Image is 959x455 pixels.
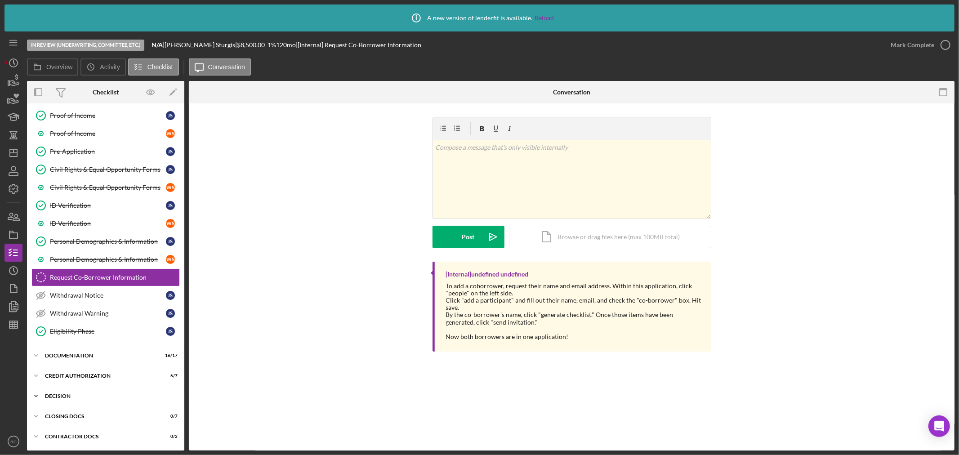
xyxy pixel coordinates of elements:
[50,184,166,191] div: Civil Rights & Equal Opportunity Forms
[45,353,155,358] div: Documentation
[166,291,175,300] div: J S
[152,41,165,49] div: |
[189,58,251,76] button: Conversation
[276,41,296,49] div: 120 mo
[50,292,166,299] div: Withdrawal Notice
[50,328,166,335] div: Eligibility Phase
[50,220,166,227] div: ID Verification
[296,41,421,49] div: | [Internal] Request Co-Borrower Information
[535,14,554,22] a: Reload
[166,237,175,246] div: J S
[27,40,144,51] div: In Review (Underwriting, Committee, Etc.)
[166,111,175,120] div: J S
[165,41,237,49] div: [PERSON_NAME] Sturgis |
[161,373,178,379] div: 6 / 7
[166,219,175,228] div: W S
[4,433,22,451] button: RC
[166,201,175,210] div: J S
[31,196,180,214] a: ID VerificationJS
[31,214,180,232] a: ID VerificationWS
[46,63,72,71] label: Overview
[152,41,163,49] b: N/A
[80,58,125,76] button: Activity
[93,89,119,96] div: Checklist
[31,286,180,304] a: Withdrawal NoticeJS
[446,311,702,326] div: By the co-borrower's name, click "generate checklist." Once those items have been generated, clic...
[891,36,934,54] div: Mark Complete
[10,439,17,444] text: RC
[31,268,180,286] a: Request Co-Borrower Information
[446,282,702,297] div: To add a coborrower, request their name and email address. Within this application, click "people...
[553,89,590,96] div: Conversation
[45,434,155,439] div: Contractor Docs
[446,333,702,340] div: Now both borrowers are in one application!
[31,250,180,268] a: Personal Demographics & InformationWS
[166,129,175,138] div: W S
[45,373,155,379] div: CREDIT AUTHORIZATION
[31,107,180,125] a: Proof of IncomeJS
[50,148,166,155] div: Pre-Application
[31,322,180,340] a: Eligibility PhaseJS
[166,255,175,264] div: W S
[50,256,166,263] div: Personal Demographics & Information
[161,414,178,419] div: 0 / 7
[31,125,180,143] a: Proof of IncomeWS
[405,7,554,29] div: A new version of lenderfit is available.
[147,63,173,71] label: Checklist
[50,238,166,245] div: Personal Demographics & Information
[45,414,155,419] div: CLOSING DOCS
[31,143,180,161] a: Pre-ApplicationJS
[161,353,178,358] div: 16 / 17
[31,304,180,322] a: Withdrawal WarningJS
[45,393,173,399] div: Decision
[237,41,268,49] div: $8,500.00
[268,41,276,49] div: 1 %
[161,434,178,439] div: 0 / 2
[882,36,955,54] button: Mark Complete
[433,226,504,248] button: Post
[446,271,529,278] div: [Internal] undefined undefined
[166,165,175,174] div: J S
[27,58,78,76] button: Overview
[50,202,166,209] div: ID Verification
[100,63,120,71] label: Activity
[50,310,166,317] div: Withdrawal Warning
[50,274,179,281] div: Request Co-Borrower Information
[166,309,175,318] div: J S
[462,226,475,248] div: Post
[166,147,175,156] div: J S
[128,58,179,76] button: Checklist
[31,178,180,196] a: Civil Rights & Equal Opportunity FormsWS
[166,327,175,336] div: J S
[928,415,950,437] div: Open Intercom Messenger
[50,130,166,137] div: Proof of Income
[208,63,245,71] label: Conversation
[446,297,702,311] div: Click "add a participant" and fill out their name, email, and check the "co-borrower" box. Hit save.
[50,166,166,173] div: Civil Rights & Equal Opportunity Forms
[166,183,175,192] div: W S
[31,161,180,178] a: Civil Rights & Equal Opportunity FormsJS
[31,232,180,250] a: Personal Demographics & InformationJS
[50,112,166,119] div: Proof of Income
